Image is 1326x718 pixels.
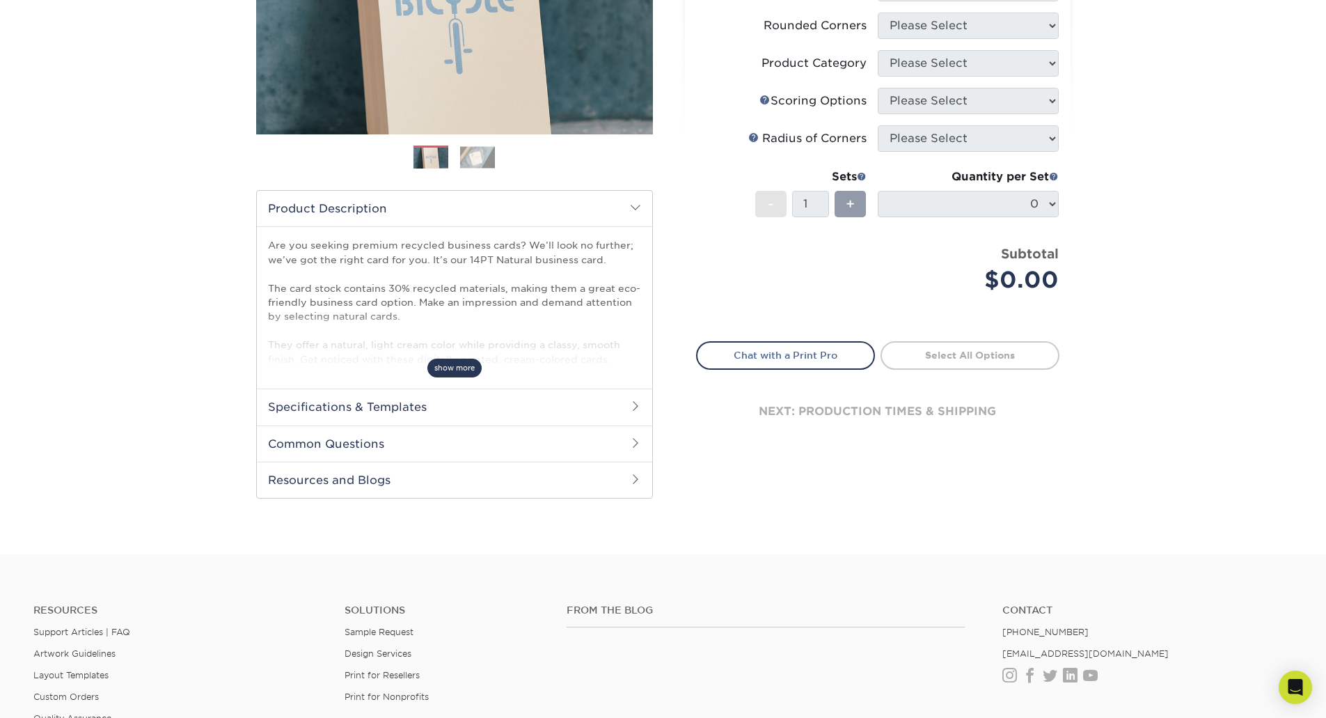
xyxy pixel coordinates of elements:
div: Rounded Corners [764,17,867,34]
div: Product Category [761,55,867,72]
h2: Common Questions [257,426,652,462]
div: $0.00 [888,263,1059,297]
div: Radius of Corners [748,130,867,147]
img: Business Cards 01 [413,141,448,175]
div: Open Intercom Messenger [1279,671,1312,704]
h2: Product Description [257,191,652,226]
a: Contact [1002,604,1293,616]
div: Quantity per Set [878,169,1059,185]
a: Support Articles | FAQ [33,627,130,637]
a: Print for Nonprofits [345,692,429,702]
h2: Specifications & Templates [257,389,652,425]
a: Print for Resellers [345,670,420,680]
a: Select All Options [881,341,1059,369]
div: Scoring Options [759,93,867,109]
h2: Resources and Blogs [257,462,652,498]
a: Design Services [345,648,411,659]
a: Chat with a Print Pro [696,341,875,369]
a: [PHONE_NUMBER] [1002,627,1089,637]
div: next: production times & shipping [696,370,1059,453]
p: Are you seeking premium recycled business cards? We’ll look no further; we’ve got the right card ... [268,238,641,494]
img: Business Cards 02 [460,146,495,168]
a: [EMAIL_ADDRESS][DOMAIN_NAME] [1002,648,1169,659]
h4: From the Blog [567,604,965,616]
h4: Resources [33,604,324,616]
span: + [846,194,855,214]
span: - [768,194,774,214]
div: Sets [755,169,867,185]
strong: Subtotal [1001,246,1059,261]
span: show more [427,359,482,377]
a: Sample Request [345,627,413,637]
a: Artwork Guidelines [33,648,116,659]
h4: Solutions [345,604,546,616]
